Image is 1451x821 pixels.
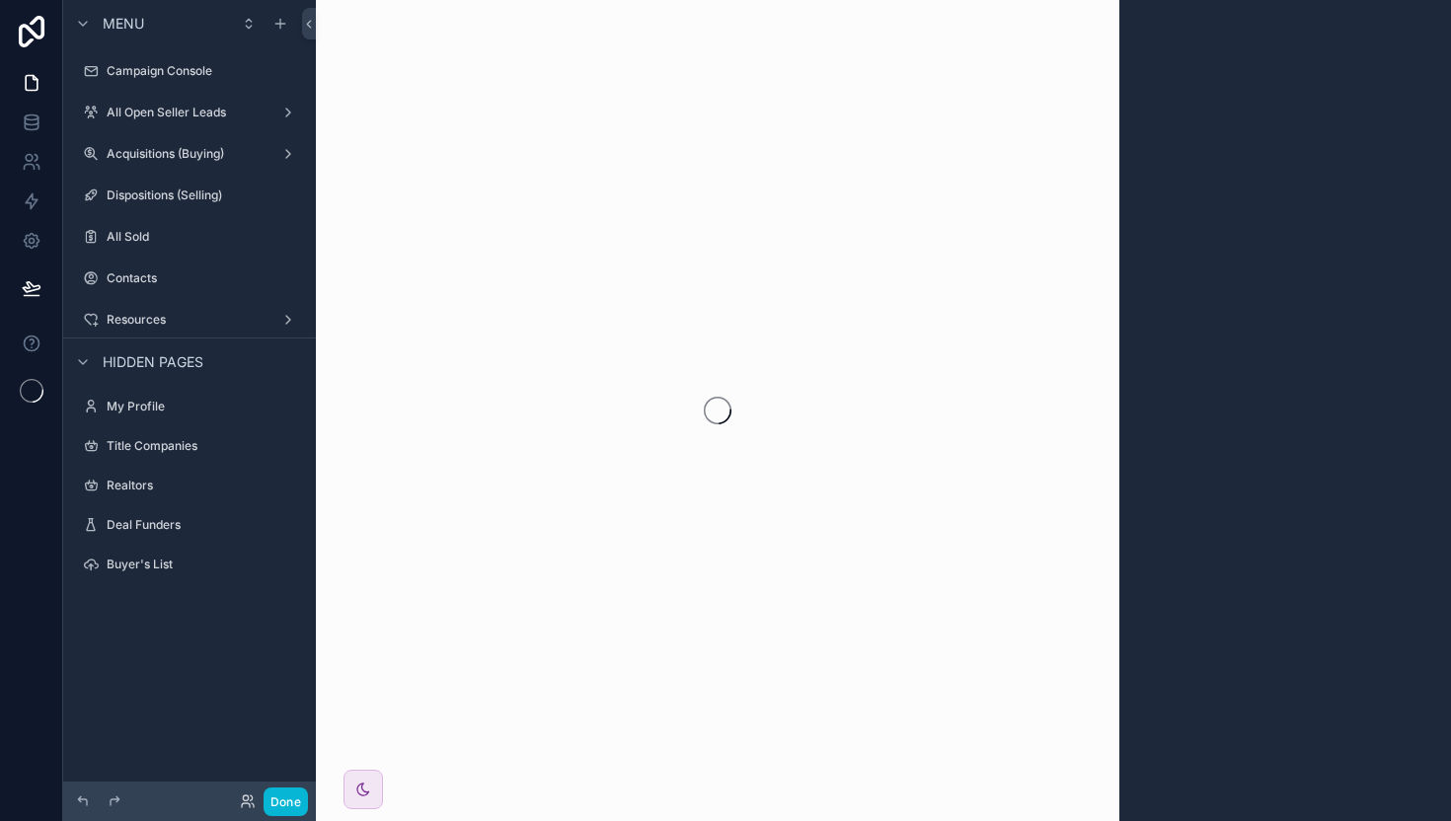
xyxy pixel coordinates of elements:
a: All Sold [75,221,304,253]
label: Contacts [107,270,300,286]
a: My Profile [75,391,304,422]
label: My Profile [107,399,300,414]
label: Acquisitions (Buying) [107,146,272,162]
button: Done [264,787,308,816]
a: Realtors [75,470,304,501]
label: All Open Seller Leads [107,105,272,120]
a: Title Companies [75,430,304,462]
label: Realtors [107,478,300,493]
label: Resources [107,312,272,328]
label: Dispositions (Selling) [107,187,300,203]
a: Acquisitions (Buying) [75,138,304,170]
a: Dispositions (Selling) [75,180,304,211]
a: Deal Funders [75,509,304,541]
a: Resources [75,304,304,336]
label: Deal Funders [107,517,300,533]
a: Buyer's List [75,549,304,580]
label: All Sold [107,229,300,245]
label: Campaign Console [107,63,300,79]
a: All Open Seller Leads [75,97,304,128]
span: Hidden pages [103,352,203,372]
label: Buyer's List [107,557,300,572]
a: Campaign Console [75,55,304,87]
span: Menu [103,14,144,34]
a: Contacts [75,262,304,294]
label: Title Companies [107,438,300,454]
